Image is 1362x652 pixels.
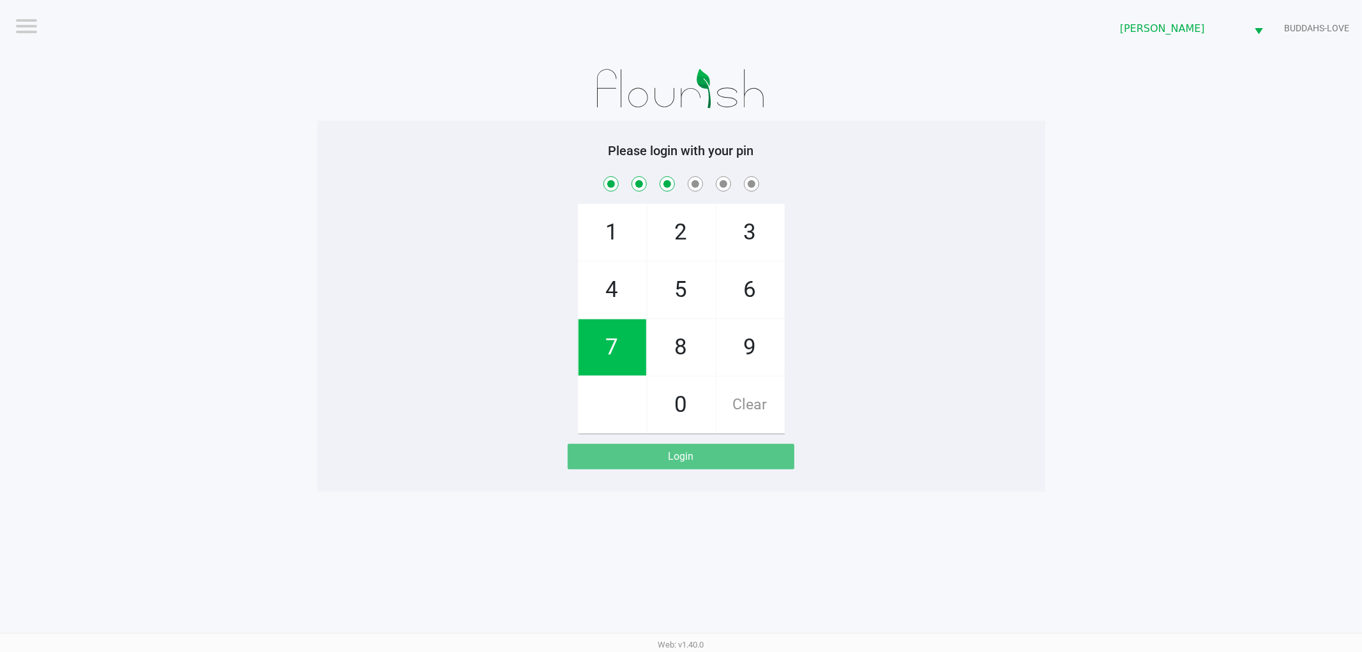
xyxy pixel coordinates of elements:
[647,262,715,318] span: 5
[647,319,715,375] span: 8
[658,640,704,649] span: Web: v1.40.0
[579,319,646,375] span: 7
[647,204,715,261] span: 2
[1284,22,1349,35] span: BUDDAHS-LOVE
[1120,21,1239,36] span: [PERSON_NAME]
[716,262,784,318] span: 6
[327,143,1036,158] h5: Please login with your pin
[1246,13,1271,43] button: Select
[716,377,784,433] span: Clear
[579,204,646,261] span: 1
[579,262,646,318] span: 4
[647,377,715,433] span: 0
[716,319,784,375] span: 9
[716,204,784,261] span: 3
